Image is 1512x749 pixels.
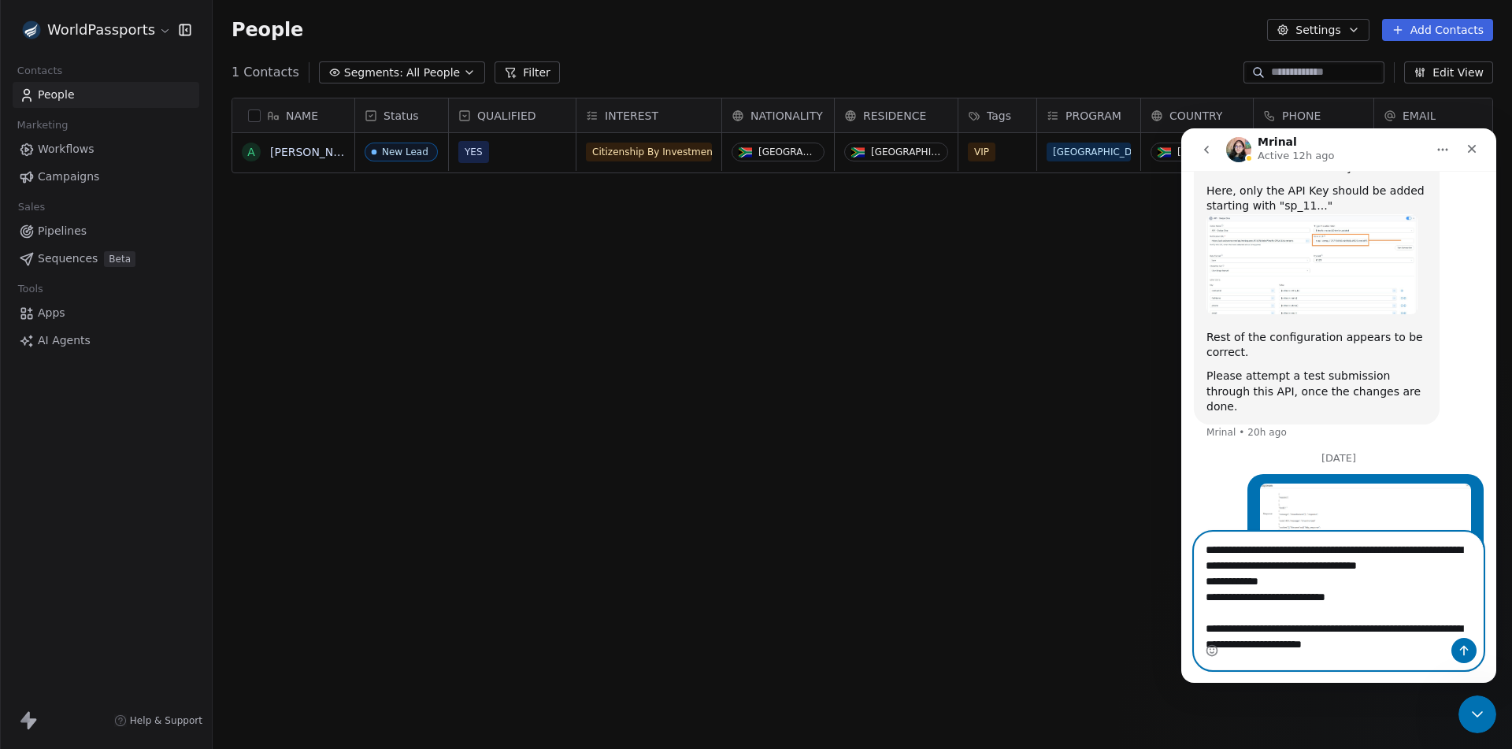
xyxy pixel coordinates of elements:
span: EMAIL [1403,108,1436,124]
a: SequencesBeta [13,246,199,272]
div: Rest of the configuration appears to be correct. [25,202,246,232]
span: WorldPassports [47,20,155,40]
button: Settings [1267,19,1369,41]
div: Alex says… [13,346,302,541]
button: Emoji picker [24,516,37,528]
span: Tools [11,277,50,301]
img: favicon.webp [22,20,41,39]
span: Pipelines [38,223,87,239]
iframe: Intercom live chat [1181,128,1496,683]
button: Add Contacts [1382,19,1493,41]
div: Here, only the API Key should be added starting with "sp_11..." [25,55,246,86]
span: YES [465,144,483,160]
button: WorldPassports [19,17,168,43]
iframe: Intercom live chat [1458,695,1496,733]
span: INTEREST [605,108,658,124]
span: Beta [104,251,135,267]
span: QUALIFIED [477,108,536,124]
span: Marketing [10,113,75,137]
a: Campaigns [13,164,199,190]
a: AI Agents [13,328,199,354]
div: A [247,144,255,161]
span: People [232,18,303,42]
button: Filter [495,61,560,83]
span: AI Agents [38,332,91,349]
span: Status [384,108,419,124]
span: Workflows [38,141,94,158]
span: All People [406,65,460,81]
div: [GEOGRAPHIC_DATA] [871,146,941,158]
div: RESIDENCE [835,98,958,132]
div: Mrinal • 20h ago [25,299,106,309]
span: Apps [38,305,65,321]
button: Send a message… [270,510,295,535]
span: NATIONALITY [750,108,823,124]
span: People [38,87,75,103]
a: Help & Support [114,714,202,727]
button: Edit View [1404,61,1493,83]
div: [GEOGRAPHIC_DATA] [758,146,817,158]
div: PROGRAM [1037,98,1140,132]
span: Sequences [38,250,98,267]
span: Sales [11,195,52,219]
span: PHONE [1282,108,1321,124]
span: Tags [987,108,1011,124]
div: Please attempt a test submission through this API, once the changes are done. [25,240,246,287]
span: 1 Contacts [232,63,299,82]
span: COUNTRY [1169,108,1222,124]
div: Status [355,98,448,132]
span: [GEOGRAPHIC_DATA] [1047,143,1131,161]
a: Workflows [13,136,199,162]
a: [PERSON_NAME] [270,146,361,158]
div: NATIONALITY [722,98,834,132]
span: Segments: [344,65,403,81]
span: RESIDENCE [863,108,926,124]
textarea: Message… [13,404,302,528]
span: Contacts [10,59,69,83]
div: [DATE] [13,324,302,346]
div: Tags [958,98,1036,132]
span: NAME [286,108,318,124]
div: INTEREST [576,98,721,132]
a: People [13,82,199,108]
div: [GEOGRAPHIC_DATA] [1177,146,1236,158]
div: QUALIFIED [449,98,576,132]
div: PHONE [1254,98,1373,132]
a: Apps [13,300,199,326]
div: New Lead [382,146,428,158]
div: NAME [232,98,354,132]
div: COUNTRY [1141,98,1253,132]
span: Campaigns [38,169,99,185]
span: PROGRAM [1065,108,1121,124]
span: Citizenship By Investment [586,143,712,161]
div: grid [232,133,355,720]
span: VIP [968,143,995,161]
span: Help & Support [130,714,202,727]
a: Pipelines [13,218,199,244]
